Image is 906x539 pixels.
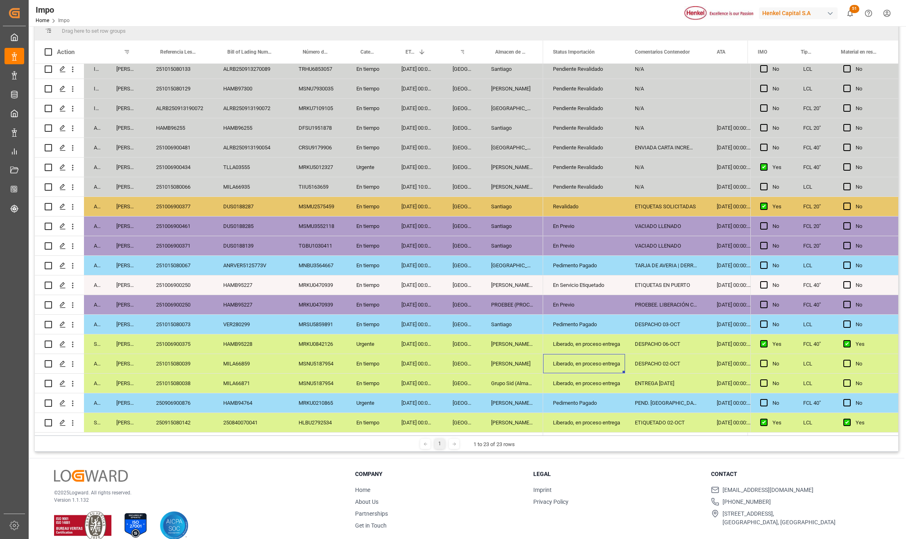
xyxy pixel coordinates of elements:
[84,138,106,157] div: Arrived
[35,275,543,295] div: Press SPACE to select this row.
[106,315,146,334] div: [PERSON_NAME]
[355,487,370,493] a: Home
[750,275,898,295] div: Press SPACE to select this row.
[443,393,481,413] div: [GEOGRAPHIC_DATA]
[625,217,707,236] div: VACIADO LLENADO
[707,354,761,373] div: [DATE] 00:00:00
[841,4,859,23] button: show 51 new notifications
[213,256,289,275] div: ANRVER5125773V
[750,413,898,433] div: Press SPACE to select this row.
[289,295,347,314] div: MRKU0470939
[355,498,378,505] a: About Us
[793,354,834,373] div: LCL
[36,4,70,16] div: Impo
[360,49,374,55] span: Categoría
[146,354,213,373] div: 251015080039
[146,334,213,354] div: 251006900375
[481,374,543,393] div: Grupo Sid (Almacenaje y Distribucion AVIOR)
[289,354,347,373] div: MSNU5187954
[392,197,443,216] div: [DATE] 00:00:00
[707,275,761,295] div: [DATE] 00:00:00
[106,374,146,393] div: [PERSON_NAME]
[392,334,443,354] div: [DATE] 00:00:00
[347,217,392,236] div: En tiempo
[347,334,392,354] div: Urgente
[481,118,543,138] div: Santiago
[106,334,146,354] div: [PERSON_NAME]
[750,374,898,393] div: Press SPACE to select this row.
[625,295,707,314] div: PROEBEE. LIBERACIÓN CON UVA
[625,256,707,275] div: TARJA DE AVERIA | DERRAME
[625,334,707,354] div: DESPACHO 06-OCT
[750,177,898,197] div: Press SPACE to select this row.
[707,158,761,177] div: [DATE] 00:00:00
[750,354,898,374] div: Press SPACE to select this row.
[160,49,196,55] span: Referencia Leschaco
[750,256,898,275] div: Press SPACE to select this row.
[392,236,443,255] div: [DATE] 00:00:00
[35,393,543,413] div: Press SPACE to select this row.
[35,256,543,275] div: Press SPACE to select this row.
[750,217,898,236] div: Press SPACE to select this row.
[213,334,289,354] div: HAMB95228
[553,49,595,55] span: Status Importación
[146,295,213,314] div: 251006900250
[146,275,213,295] div: 251006900250
[793,413,834,432] div: LCL
[750,158,898,177] div: Press SPACE to select this row.
[355,510,388,517] a: Partnerships
[289,393,347,413] div: MRKU0210865
[213,295,289,314] div: HAMB95227
[443,256,481,275] div: [GEOGRAPHIC_DATA]
[84,236,106,255] div: Arrived
[36,18,49,23] a: Home
[533,487,552,493] a: Imprint
[481,275,543,295] div: [PERSON_NAME] Tlalnepantla
[625,374,707,393] div: ENTREGA [DATE]
[106,79,146,98] div: [PERSON_NAME]
[347,393,392,413] div: Urgente
[106,138,146,157] div: [PERSON_NAME]
[146,393,213,413] div: 250906900876
[84,158,106,177] div: Arrived
[84,334,106,354] div: Storage
[347,79,392,98] div: En tiempo
[289,59,347,79] div: TRHU6853057
[347,118,392,138] div: En tiempo
[35,59,543,79] div: Press SPACE to select this row.
[392,256,443,275] div: [DATE] 00:00:00
[750,138,898,158] div: Press SPACE to select this row.
[707,177,761,196] div: [DATE] 00:00:00
[347,354,392,373] div: En tiempo
[759,7,838,19] div: Henkel Capital S.A
[84,393,106,413] div: Arrived
[347,374,392,393] div: En tiempo
[213,393,289,413] div: HAMB94764
[481,256,543,275] div: [GEOGRAPHIC_DATA]
[289,256,347,275] div: MNBU3564667
[481,197,543,216] div: Santiago
[146,413,213,432] div: 250915080142
[146,118,213,138] div: HAMB96255
[347,275,392,295] div: En tiempo
[707,374,761,393] div: [DATE] 00:00:00
[84,59,106,79] div: In progress
[750,334,898,354] div: Press SPACE to select this row.
[84,177,106,196] div: Arrived
[707,217,761,236] div: [DATE] 00:00:00
[146,177,213,196] div: 251015080066
[750,197,898,217] div: Press SPACE to select this row.
[793,275,834,295] div: FCL 40"
[707,393,761,413] div: [DATE] 00:00:00
[793,334,834,354] div: FCL 40"
[793,177,834,196] div: LCL
[707,413,761,432] div: [DATE] 00:00:00
[625,158,707,177] div: N/A
[106,197,146,216] div: [PERSON_NAME]
[146,217,213,236] div: 251006900461
[347,315,392,334] div: En tiempo
[106,236,146,255] div: [PERSON_NAME]
[443,118,481,138] div: [GEOGRAPHIC_DATA]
